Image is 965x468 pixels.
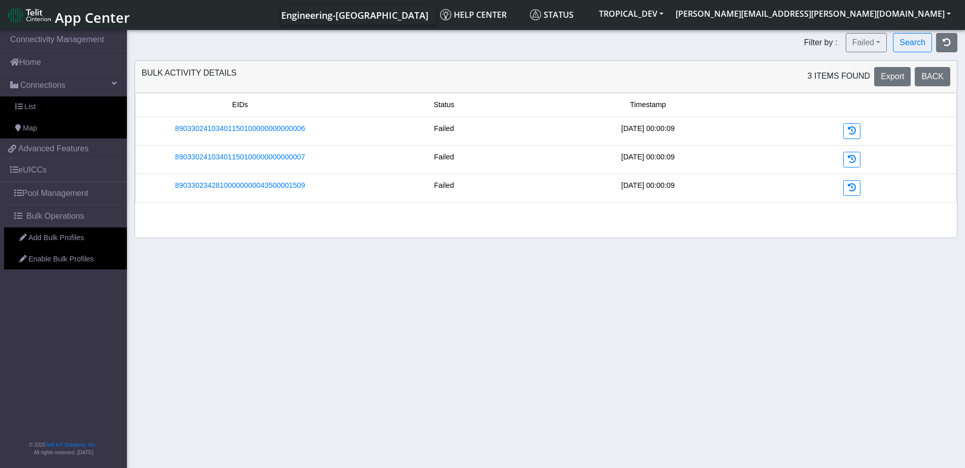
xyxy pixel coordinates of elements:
[24,102,36,113] span: List
[915,67,950,86] a: Back
[281,5,428,25] a: Your current platform instance
[546,180,750,196] div: [DATE] 00:00:09
[530,9,541,20] img: status.svg
[804,38,838,47] span: Filter by :
[4,182,127,205] a: Pool Management
[175,123,305,135] a: 89033024103401150100000000000006
[874,67,911,86] button: Export
[921,72,944,81] span: Back
[546,99,750,111] div: Timestamp
[670,5,957,23] button: [PERSON_NAME][EMAIL_ADDRESS][PERSON_NAME][DOMAIN_NAME]
[55,8,130,27] span: App Center
[46,442,96,448] a: Telit IoT Solutions, Inc.
[342,180,546,196] div: Failed
[342,99,546,111] div: Status
[893,33,932,52] button: Search
[342,152,546,168] div: Failed
[342,123,546,139] div: Failed
[4,227,127,249] a: Add Bulk Profiles
[808,72,871,80] span: 3 Items found
[23,123,37,134] span: Map
[881,72,904,81] span: Export
[526,5,593,25] a: Status
[546,152,750,168] div: [DATE] 00:00:09
[4,205,127,227] a: Bulk Operations
[26,210,84,222] span: Bulk Operations
[142,67,237,86] div: Bulk Activity Details
[18,143,89,155] span: Advanced Features
[175,152,305,163] a: 89033024103401150100000000000007
[8,7,51,23] img: logo-telit-cinterion-gw-new.png
[436,5,526,25] a: Help center
[8,4,128,26] a: App Center
[138,99,342,111] div: EIDs
[846,33,887,52] button: Failed
[440,9,451,20] img: knowledge.svg
[593,5,670,23] button: TROPICAL_DEV
[175,180,305,191] a: 89033023428100000000043500001509
[4,249,127,270] a: Enable Bulk Profiles
[281,9,428,21] span: Engineering-[GEOGRAPHIC_DATA]
[20,79,65,91] span: Connections
[530,9,574,20] span: Status
[546,123,750,139] div: [DATE] 00:00:09
[440,9,507,20] span: Help center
